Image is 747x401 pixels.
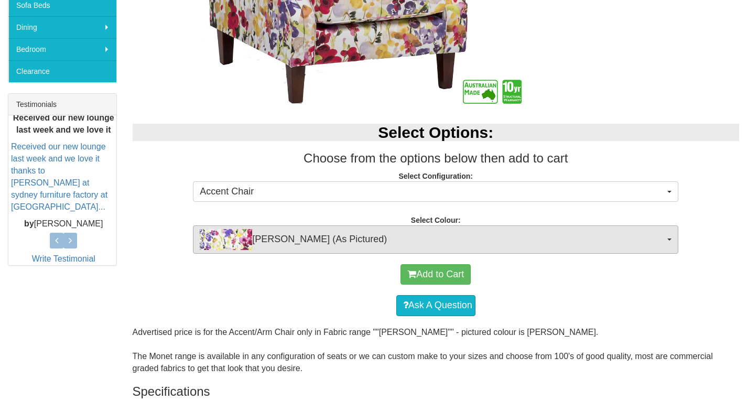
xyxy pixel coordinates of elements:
[200,185,665,199] span: Accent Chair
[8,60,116,82] a: Clearance
[11,143,107,211] a: Received our new lounge last week and we love it thanks to [PERSON_NAME] at sydney furniture fact...
[378,124,493,141] b: Select Options:
[13,113,114,134] b: Received our new lounge last week and we love it
[200,229,665,250] span: [PERSON_NAME] (As Pictured)
[8,94,116,115] div: Testimonials
[8,16,116,38] a: Dining
[193,225,678,254] button: Ingrid Chintz (As Pictured)[PERSON_NAME] (As Pictured)
[8,38,116,60] a: Bedroom
[200,229,252,250] img: Ingrid Chintz (As Pictured)
[398,172,473,180] strong: Select Configuration:
[133,385,740,398] h3: Specifications
[133,151,740,165] h3: Choose from the options below then add to cart
[193,181,678,202] button: Accent Chair
[396,295,475,316] a: Ask A Question
[32,254,95,263] a: Write Testimonial
[24,220,34,229] b: by
[411,216,461,224] strong: Select Colour:
[11,219,116,231] p: [PERSON_NAME]
[400,264,471,285] button: Add to Cart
